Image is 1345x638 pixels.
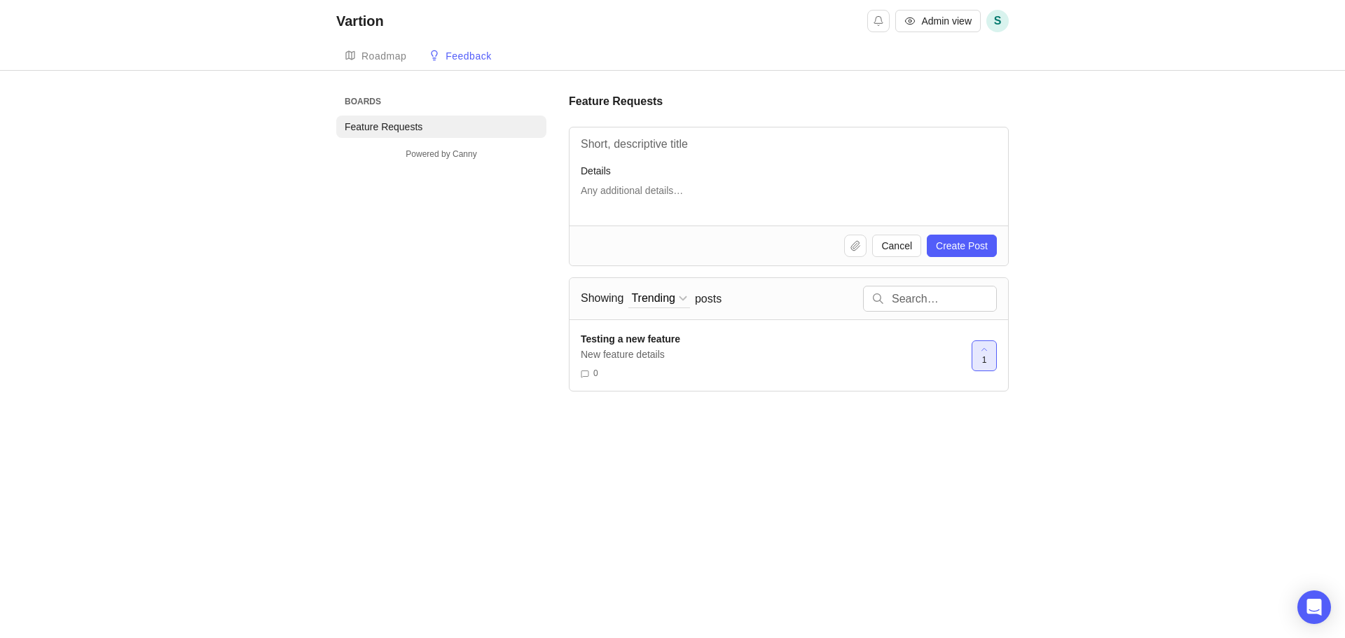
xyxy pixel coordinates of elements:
span: Testing a new feature [581,333,680,345]
span: posts [695,291,722,307]
div: Roadmap [361,51,406,61]
span: Showing [581,292,623,304]
a: Feature Requests [336,116,546,138]
textarea: Details [581,183,997,211]
span: S [994,13,1002,29]
a: Feedback [420,42,499,71]
button: Create Post [927,235,997,257]
a: Testing a new featureNew feature details0 [581,331,972,380]
span: Create Post [936,239,988,253]
button: Cancel [872,235,921,257]
h3: Boards [342,93,546,113]
span: Cancel [881,239,912,253]
span: Admin view [921,14,972,28]
input: Search… [892,291,996,307]
button: 1 [972,340,997,371]
div: Feedback [446,51,491,61]
div: Vartion [336,14,384,28]
span: 1 [982,354,987,366]
div: Trending [631,291,675,306]
button: S [986,10,1009,32]
input: Title [581,136,997,153]
button: Showing [628,289,690,308]
p: Details [581,164,997,178]
button: Notifications [867,10,890,32]
a: Roadmap [336,42,415,71]
a: Powered by Canny [403,146,478,162]
p: Feature Requests [345,120,422,134]
div: New feature details [581,347,960,362]
h1: Feature Requests [569,93,663,110]
button: Admin view [895,10,981,32]
span: 0 [593,368,598,380]
button: Upload file [844,235,867,257]
div: Open Intercom Messenger [1297,590,1331,624]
